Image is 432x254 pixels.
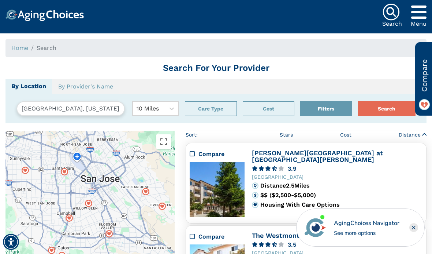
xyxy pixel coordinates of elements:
img: cost.svg [252,192,258,199]
div: AgingChoices Navigator [334,219,399,228]
div: Compare [190,232,245,241]
div: [GEOGRAPHIC_DATA] [252,174,422,179]
span: Cost [340,131,351,139]
img: distance.svg [252,182,258,189]
a: 3.9 [252,166,422,171]
nav: breadcrumb [5,39,427,57]
div: Popover trigger [142,188,149,195]
button: Cost [243,101,295,116]
img: search-map-marker.svg [159,203,166,210]
div: Popover trigger [105,230,113,237]
button: Filters [300,101,352,116]
img: search-map-marker.svg [85,199,92,207]
img: search-map-marker.svg [66,214,73,222]
button: Toggle fullscreen view [156,134,171,149]
div: 3.5 [288,242,296,247]
div: Close [409,223,418,232]
span: Compare [419,59,430,92]
div: Compare [198,150,245,159]
div: Compare [198,232,245,241]
div: Search [382,21,402,27]
button: Care Type [185,101,237,116]
div: $$ ($2,500-$5,000) [260,192,422,199]
div: Popover trigger [66,214,73,222]
button: Search [358,101,416,116]
img: Choice! [5,10,84,21]
a: By Provider's Name [52,79,119,94]
div: Distance 2.5 Miles [260,182,422,189]
div: Sort: [186,131,198,139]
div: Housing With Care Options [260,202,422,208]
a: The Westmont [252,232,299,239]
a: By Location [5,79,52,94]
a: 3.5 [252,242,422,247]
a: [PERSON_NAME][GEOGRAPHIC_DATA] at [GEOGRAPHIC_DATA][PERSON_NAME] [252,149,383,163]
img: search-icon.svg [382,3,400,21]
div: Popover trigger [85,199,92,207]
div: Popover trigger [61,168,68,175]
div: Popover trigger [243,101,295,116]
h1: Search For Your Provider [5,63,427,73]
div: Compare [190,150,245,159]
span: Search [37,44,56,51]
div: Popover trigger [300,101,352,116]
img: primary.svg [252,202,258,208]
span: Distance [399,131,421,139]
img: search-map-marker.svg [61,168,68,175]
div: Accessibility Menu [3,234,19,250]
div: Popover trigger [159,203,166,210]
img: avatar [303,215,328,240]
img: search-map-marker.svg [142,188,149,195]
div: Menu [411,21,427,27]
img: search-map-marker.svg [48,247,55,254]
div: Popover trigger [411,3,427,21]
div: Popover trigger [22,167,29,174]
div: Popover trigger [48,247,55,254]
input: Search by City, State, or Zip Code [16,101,125,116]
span: Stars [280,131,293,139]
img: search-map-marker.svg [22,167,29,174]
img: search-map-marker.svg [105,230,113,237]
div: Popover trigger [185,101,237,116]
div: 3.9 [288,166,297,171]
div: See more options [334,229,399,237]
a: Home [11,44,28,51]
img: favorite_on.png [419,99,430,110]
